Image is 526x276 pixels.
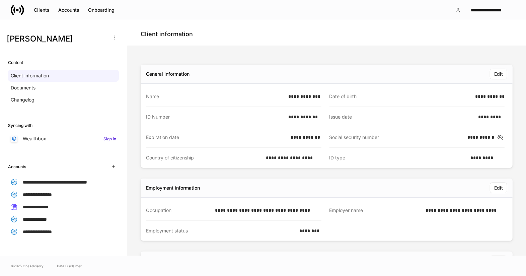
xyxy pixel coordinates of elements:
[494,71,503,77] div: Edit
[490,183,507,193] button: Edit
[329,154,466,161] div: ID type
[84,5,119,15] button: Onboarding
[8,94,119,106] a: Changelog
[103,136,116,142] h6: Sign in
[54,5,84,15] button: Accounts
[146,114,284,120] div: ID Number
[11,96,34,103] p: Changelog
[490,69,507,79] button: Edit
[8,133,119,145] a: WealthboxSign in
[329,207,422,214] div: Employer name
[8,82,119,94] a: Documents
[146,71,190,77] div: General information
[146,185,200,191] div: Employment information
[7,33,107,44] h3: [PERSON_NAME]
[146,154,262,161] div: Country of citizenship
[146,134,287,141] div: Expiration date
[58,7,79,13] div: Accounts
[11,84,35,91] p: Documents
[329,134,463,141] div: Social security number
[23,135,46,142] p: Wealthbox
[329,114,474,120] div: Issue date
[57,263,82,269] a: Data Disclaimer
[11,72,49,79] p: Client information
[8,163,26,170] h6: Accounts
[494,185,503,191] div: Edit
[88,7,115,13] div: Onboarding
[141,30,193,38] h4: Client information
[8,59,23,66] h6: Content
[29,5,54,15] button: Clients
[34,7,50,13] div: Clients
[329,93,471,100] div: Date of birth
[146,227,296,234] div: Employment status
[8,70,119,82] a: Client information
[146,207,211,214] div: Occupation
[8,122,32,129] h6: Syncing with
[146,93,284,100] div: Name
[11,263,44,269] span: © 2025 OneAdvisory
